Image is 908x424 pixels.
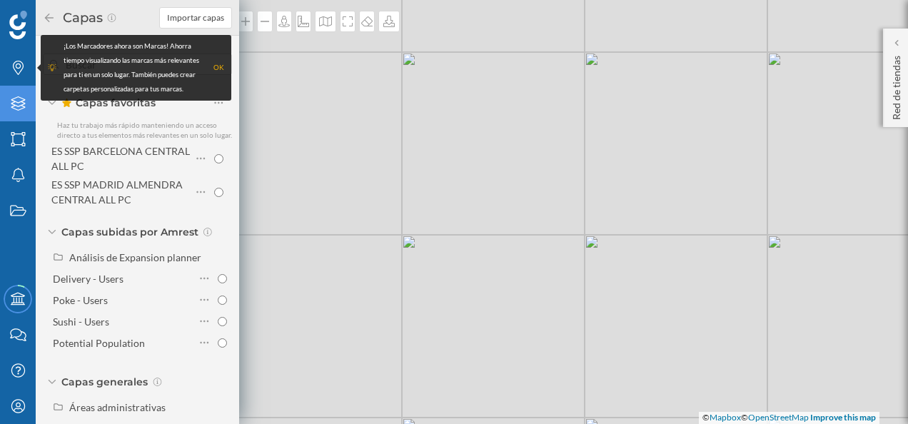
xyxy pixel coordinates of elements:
div: Potential Population [53,337,145,349]
input: Poke - Users [218,296,227,305]
h2: Capas [56,6,106,29]
input: Sushi - Users [218,317,227,326]
input: Delivery - Users [218,274,227,283]
input: Potential Population [218,338,227,348]
div: © © [699,412,879,424]
p: Red de tiendas [889,50,904,120]
span: Haz tu trabajo más rápido manteniendo un acceso directo a tus elementos más relevantes en un solo... [57,121,232,139]
span: Importar capas [167,11,224,24]
div: ES SSP MADRID ALMENDRA CENTRAL ALL PC [51,178,183,206]
span: Capas subidas por Amrest [61,225,198,239]
img: Geoblink Logo [9,11,27,39]
a: OpenStreetMap [748,412,809,423]
div: Sushi - Users [53,316,109,328]
span: Capas favoritas [61,96,156,110]
div: Delivery - Users [53,273,123,285]
div: Análisis de Expansion planner [69,251,201,263]
a: Improve this map [810,412,876,423]
a: Mapbox [710,412,741,423]
span: Soporte [29,10,79,23]
div: OK [213,61,224,75]
div: Áreas administrativas [69,401,166,413]
div: ¡Los Marcadores ahora son Marcas! Ahorra tiempo visualizando las marcas más relevantes para ti en... [64,39,206,96]
div: ES SSP BARCELONA CENTRAL ALL PC [51,145,190,172]
div: Poke - Users [53,294,108,306]
span: Capas generales [61,375,148,389]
